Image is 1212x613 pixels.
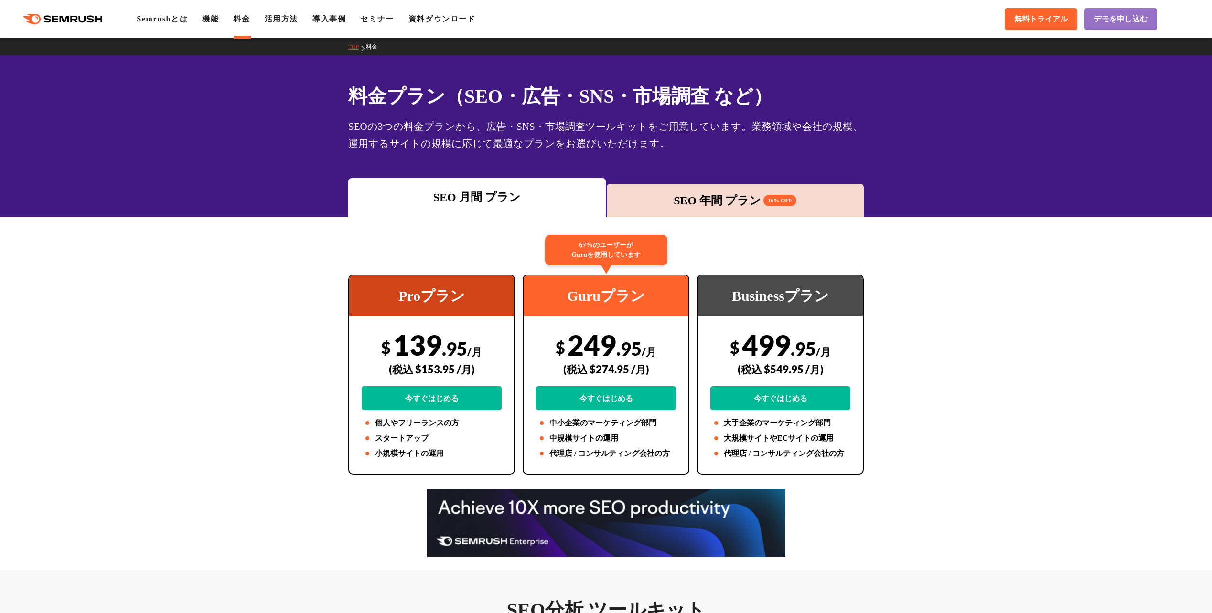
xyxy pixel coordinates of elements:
[730,338,740,357] span: $
[1005,8,1077,30] a: 無料トライアル
[536,433,676,444] li: 中規模サイトの運用
[202,15,219,23] a: 機能
[137,15,188,23] a: Semrushとは
[362,328,502,410] div: 139
[710,328,850,410] div: 499
[791,338,816,359] span: .95
[362,352,502,386] div: (税込 $153.95 /月)
[265,15,298,23] a: 活用方法
[381,338,391,357] span: $
[353,189,601,206] div: SEO 月間 プラン
[312,15,346,23] a: 導入事例
[362,386,502,410] a: 今すぐはじめる
[1084,8,1157,30] a: デモを申し込む
[816,345,831,358] span: /月
[536,386,676,410] a: 今すぐはじめる
[233,15,250,23] a: 料金
[611,192,859,209] div: SEO 年間 プラン
[698,275,863,316] div: Businessプラン
[348,82,864,110] h1: 料金プラン（SEO・広告・SNS・市場調査 など）
[1094,14,1148,24] span: デモを申し込む
[408,15,476,23] a: 資料ダウンロード
[536,352,676,386] div: (税込 $274.95 /月)
[1014,14,1068,24] span: 無料トライアル
[536,328,676,410] div: 249
[362,417,502,429] li: 個人やフリーランスの方
[524,275,688,316] div: Guruプラン
[348,43,366,50] a: TOP
[710,417,850,429] li: 大手企業のマーケティング部門
[362,433,502,444] li: スタートアップ
[710,433,850,444] li: 大規模サイトやECサイトの運用
[710,352,850,386] div: (税込 $549.95 /月)
[467,345,482,358] span: /月
[349,275,514,316] div: Proプラン
[536,448,676,459] li: 代理店 / コンサルティング会社の方
[710,448,850,459] li: 代理店 / コンサルティング会社の方
[360,15,394,23] a: セミナー
[366,43,385,50] a: 料金
[362,448,502,459] li: 小規模サイトの運用
[348,118,864,152] div: SEOの3つの料金プランから、広告・SNS・市場調査ツールキットをご用意しています。業務領域や会社の規模、運用するサイトの規模に応じて最適なプランをお選びいただけます。
[556,338,565,357] span: $
[616,338,642,359] span: .95
[710,386,850,410] a: 今すぐはじめる
[545,235,667,265] div: 67%のユーザーが Guruを使用しています
[536,417,676,429] li: 中小企業のマーケティング部門
[642,345,656,358] span: /月
[442,338,467,359] span: .95
[763,195,796,206] span: 16% OFF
